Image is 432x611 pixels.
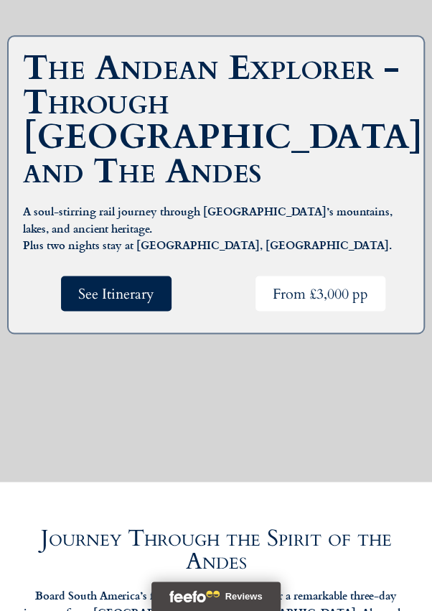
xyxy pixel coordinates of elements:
[14,526,418,572] h2: Journey Through the Spirit of the Andes
[61,276,172,311] a: See Itinerary
[273,284,368,302] span: From £3,000 pp
[23,51,423,189] h1: The Andean Explorer - Through [GEOGRAPHIC_DATA] and The Andes
[255,276,385,311] a: From £3,000 pp
[78,284,154,302] span: See Itinerary
[23,203,393,253] strong: A soul-stirring rail journey through [GEOGRAPHIC_DATA]’s mountains, lakes, and ancient heritage. ...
